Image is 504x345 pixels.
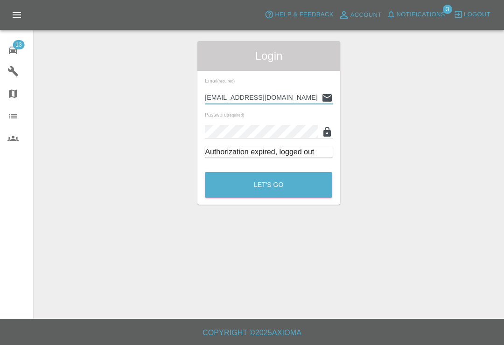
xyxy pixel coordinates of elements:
[336,7,384,22] a: Account
[451,7,493,22] button: Logout
[397,9,445,20] span: Notifications
[205,48,332,63] span: Login
[262,7,336,22] button: Help & Feedback
[205,146,332,158] div: Authorization expired, logged out
[217,79,235,83] small: (required)
[7,326,497,339] h6: Copyright © 2025 Axioma
[464,9,490,20] span: Logout
[6,4,28,26] button: Open drawer
[275,9,333,20] span: Help & Feedback
[205,112,244,117] span: Password
[350,10,382,21] span: Account
[384,7,448,22] button: Notifications
[227,113,244,117] small: (required)
[13,40,24,49] span: 13
[205,78,235,83] span: Email
[443,5,452,14] span: 3
[205,172,332,198] button: Let's Go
